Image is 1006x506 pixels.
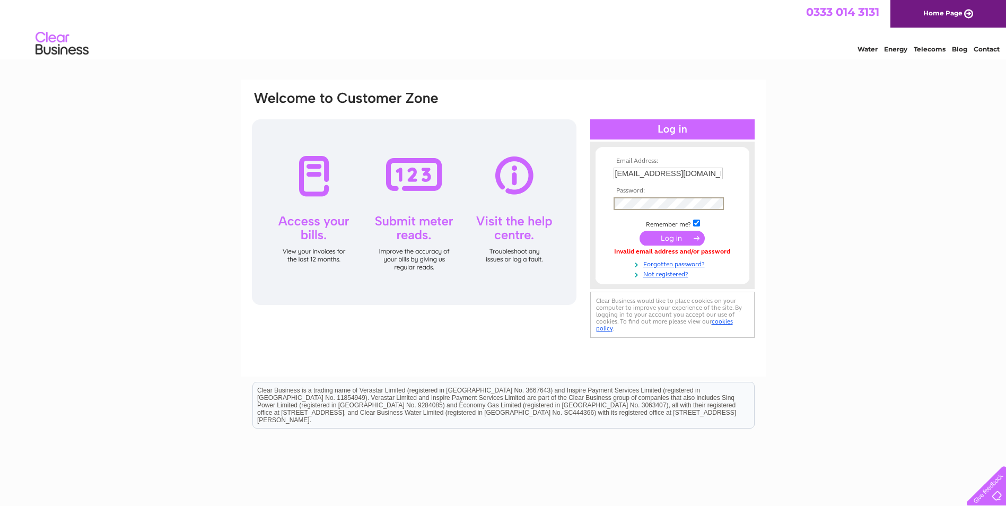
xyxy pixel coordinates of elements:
img: logo.png [35,28,89,60]
input: Submit [640,231,705,246]
a: Blog [952,45,967,53]
th: Email Address: [611,158,734,165]
a: Forgotten password? [614,258,734,268]
div: Clear Business would like to place cookies on your computer to improve your experience of the sit... [590,292,755,338]
a: Energy [884,45,907,53]
th: Password: [611,187,734,195]
a: Contact [974,45,1000,53]
div: Invalid email address and/or password [614,248,731,256]
td: Remember me? [611,218,734,229]
a: Telecoms [914,45,946,53]
a: Not registered? [614,268,734,278]
a: cookies policy [596,318,733,332]
div: Clear Business is a trading name of Verastar Limited (registered in [GEOGRAPHIC_DATA] No. 3667643... [253,6,754,51]
a: 0333 014 3131 [806,5,879,19]
a: Water [858,45,878,53]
